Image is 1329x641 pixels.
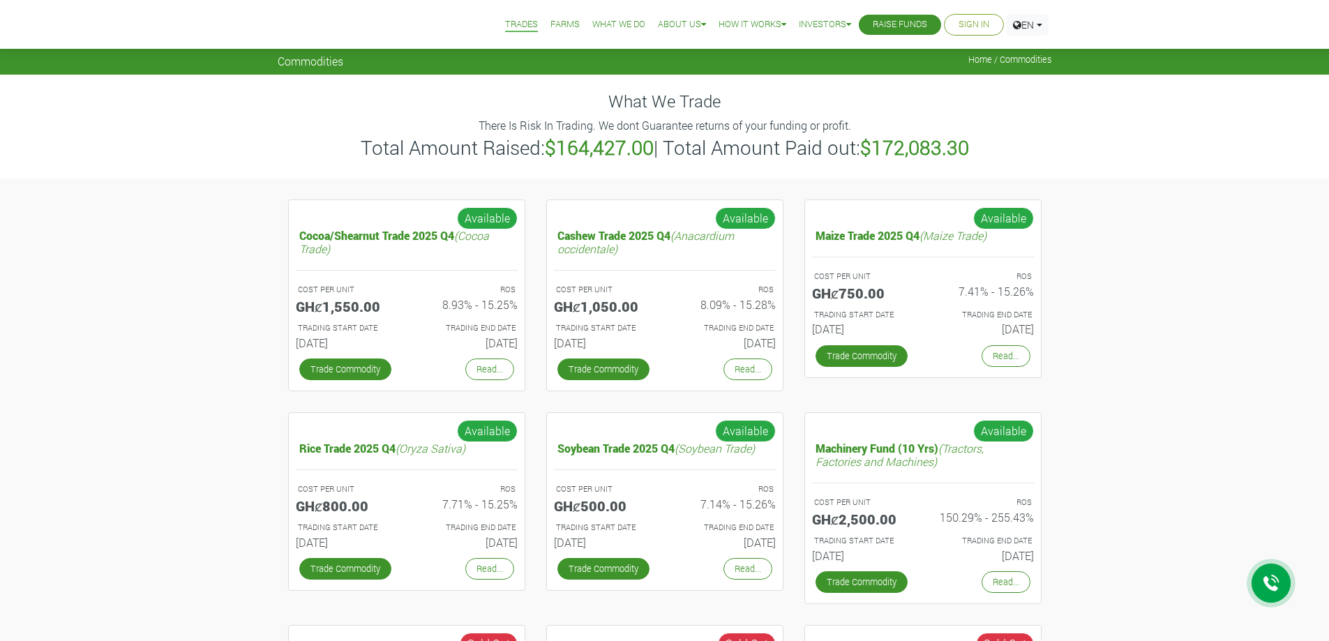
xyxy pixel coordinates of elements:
[557,558,650,580] a: Trade Commodity
[299,228,489,256] i: (Cocoa Trade)
[675,441,755,455] i: (Soybean Trade)
[550,17,580,32] a: Farms
[814,497,910,508] p: COST PER UNIT
[554,438,776,458] h5: Soybean Trade 2025 Q4
[973,420,1034,442] span: Available
[814,271,910,282] p: COST PER UNIT
[554,536,654,549] h6: [DATE]
[933,549,1034,562] h6: [DATE]
[417,497,518,511] h6: Return on Funding is the percentage profit you stand to earn.Visit our FAQs more info. Visit our ...
[299,558,391,580] a: Trade Commodity
[973,207,1034,229] span: Available
[968,54,1052,65] span: Home / Commodities
[873,17,927,32] a: Raise Funds
[280,136,1050,160] h3: Total Amount Raised: | Total Amount Paid out:
[298,483,394,495] p: COST PER UNIT
[936,497,1032,508] p: Return on Funding is the percentage profit you stand to earn.Visit our FAQs more info. Visit our ...
[557,359,650,380] a: Trade Commodity
[919,228,986,243] i: (Maize Trade)
[554,225,776,355] a: Cashew Trade 2025 Q4(Anacardium occidentale) COST PER UNIT GHȼ1,050.00 ROS 8.09% - 15.28% TRADING...
[959,17,989,32] a: Sign In
[296,438,518,555] a: Rice Trade 2025 Q4(Oryza Sativa) COST PER UNIT GHȼ800.00 ROS 7.71% - 15.25% TRADING START DATE [D...
[296,225,518,355] a: Cocoa/Shearnut Trade 2025 Q4(Cocoa Trade) COST PER UNIT GHȼ1,550.00 ROS 8.93% - 15.25% TRADING ST...
[419,522,516,534] p: Estimated Trading End Date
[298,284,394,296] p: COST PER UNIT
[675,497,776,511] h6: Return on Funding is the percentage profit you stand to earn.Visit our FAQs more info. Visit our ...
[723,359,772,380] a: Read...
[812,438,1034,472] h5: Machinery Fund (10 Yrs)
[296,225,518,259] h5: Cocoa/Shearnut Trade 2025 Q4
[814,309,910,321] p: Estimated Trading Start Date
[278,54,343,68] span: Commodities
[812,225,1034,342] a: Maize Trade 2025 Q4(Maize Trade) COST PER UNIT GHȼ750.00 ROS 7.41% - 15.26% TRADING START DATE [D...
[298,322,394,334] p: Estimated Trading Start Date
[465,359,514,380] a: Read...
[296,497,396,514] h5: GHȼ800.00
[465,558,514,580] a: Read...
[677,322,774,334] p: Estimated Trading End Date
[933,285,1034,298] h6: Return on Funding is the percentage profit you stand to earn.Visit our FAQs more info. Visit our ...
[556,483,652,495] p: COST PER UNIT
[677,522,774,534] p: Estimated Trading End Date
[417,536,518,549] h6: [DATE]
[417,298,518,311] h6: Return on Funding is the percentage profit you stand to earn.Visit our FAQs more info. Visit our ...
[715,420,776,442] span: Available
[799,17,851,32] a: Investors
[816,345,908,367] a: Trade Commodity
[554,438,776,555] a: Soybean Trade 2025 Q4(Soybean Trade) COST PER UNIT GHȼ500.00 ROS 7.14% - 15.26% TRADING START DAT...
[280,117,1050,134] p: There Is Risk In Trading. We dont Guarantee returns of your funding or profit.
[982,571,1030,593] a: Read...
[545,135,654,160] b: $164,427.00
[675,536,776,549] h6: [DATE]
[554,497,654,514] h5: GHȼ500.00
[457,207,518,229] span: Available
[556,522,652,534] p: Estimated Trading Start Date
[816,441,984,469] i: (Tractors, Factories and Machines)
[417,336,518,349] h6: [DATE]
[675,298,776,311] h6: Return on Funding is the percentage profit you stand to earn.Visit our FAQs more info. Visit our ...
[278,91,1052,112] h4: What We Trade
[505,17,538,32] a: Trades
[592,17,645,32] a: What We Do
[396,441,465,455] i: (Oryza Sativa)
[936,309,1032,321] p: Estimated Trading End Date
[936,535,1032,547] p: Estimated Trading End Date
[419,322,516,334] p: Estimated Trading End Date
[296,536,396,549] h6: [DATE]
[554,225,776,259] h5: Cashew Trade 2025 Q4
[715,207,776,229] span: Available
[982,345,1030,367] a: Read...
[812,549,913,562] h6: [DATE]
[812,322,913,335] h6: [DATE]
[675,336,776,349] h6: [DATE]
[554,336,654,349] h6: [DATE]
[933,322,1034,335] h6: [DATE]
[554,298,654,315] h5: GHȼ1,050.00
[816,571,908,593] a: Trade Commodity
[719,17,786,32] a: How it Works
[419,483,516,495] p: Return on Funding is the percentage profit you stand to earn.Visit our FAQs more info. Visit our ...
[296,336,396,349] h6: [DATE]
[298,522,394,534] p: Estimated Trading Start Date
[812,438,1034,568] a: Machinery Fund (10 Yrs)(Tractors, Factories and Machines) COST PER UNIT GHȼ2,500.00 ROS 150.29% -...
[557,228,734,256] i: (Anacardium occidentale)
[556,322,652,334] p: Estimated Trading Start Date
[812,225,1034,246] h5: Maize Trade 2025 Q4
[812,285,913,301] h5: GHȼ750.00
[812,511,913,527] h5: GHȼ2,500.00
[933,511,1034,524] h6: Return on Funding is the percentage profit you stand to earn.Visit our FAQs more info. Visit our ...
[814,535,910,547] p: Estimated Trading Start Date
[556,284,652,296] p: COST PER UNIT
[296,298,396,315] h5: GHȼ1,550.00
[860,135,969,160] b: $172,083.30
[677,284,774,296] p: Return on Funding is the percentage profit you stand to earn.Visit our FAQs more info. Visit our ...
[419,284,516,296] p: Return on Funding is the percentage profit you stand to earn.Visit our FAQs more info. Visit our ...
[457,420,518,442] span: Available
[296,438,518,458] h5: Rice Trade 2025 Q4
[658,17,706,32] a: About Us
[1007,14,1049,36] a: EN
[723,558,772,580] a: Read...
[299,359,391,380] a: Trade Commodity
[677,483,774,495] p: Return on Funding is the percentage profit you stand to earn.Visit our FAQs more info. Visit our ...
[936,271,1032,282] p: Return on Funding is the percentage profit you stand to earn.Visit our FAQs more info. Visit our ...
